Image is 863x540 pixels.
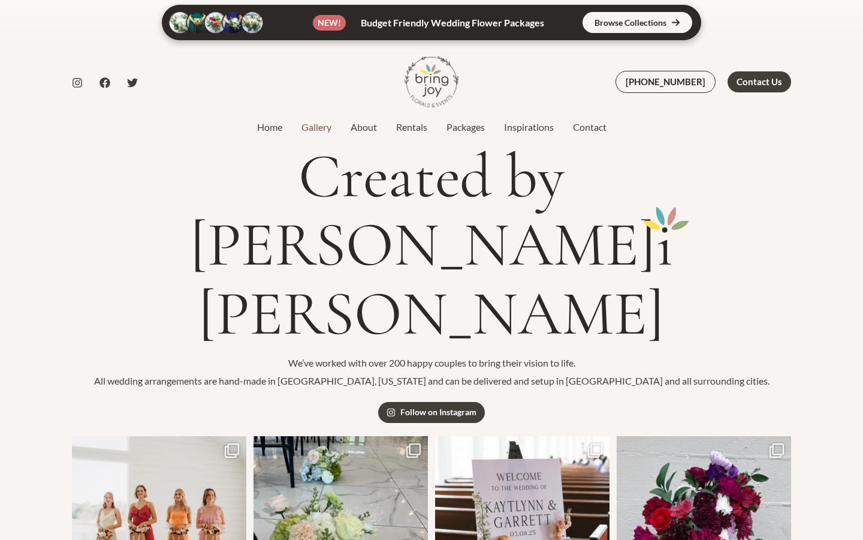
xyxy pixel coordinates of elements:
h1: Created by [PERSON_NAME] [PERSON_NAME] [72,142,791,348]
a: [PHONE_NUMBER] [615,71,716,93]
a: Follow on Instagram [378,402,485,423]
a: Contact Us [728,71,791,92]
a: Facebook [99,77,110,88]
a: Gallery [292,120,341,134]
a: Packages [437,120,494,134]
a: Instagram [72,77,83,88]
a: About [341,120,387,134]
span: Follow on Instagram [400,408,476,416]
a: Rentals [387,120,437,134]
a: Contact [563,120,616,134]
nav: Site Navigation [248,118,616,136]
mark: i [656,211,673,279]
img: Bring Joy [405,55,458,109]
a: Home [248,120,292,134]
a: Inspirations [494,120,563,134]
a: Twitter [127,77,138,88]
p: We’ve worked with over 200 happy couples to bring their vision to life. All wedding arrangements ... [72,354,791,389]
